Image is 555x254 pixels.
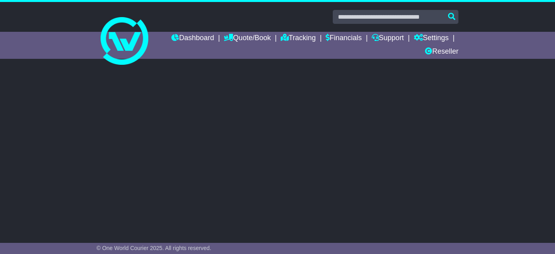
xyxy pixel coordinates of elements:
a: Settings [414,32,449,45]
a: Financials [326,32,362,45]
a: Dashboard [171,32,214,45]
span: © One World Courier 2025. All rights reserved. [97,245,212,251]
a: Quote/Book [224,32,271,45]
a: Support [372,32,404,45]
a: Reseller [425,45,458,59]
a: Tracking [281,32,316,45]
